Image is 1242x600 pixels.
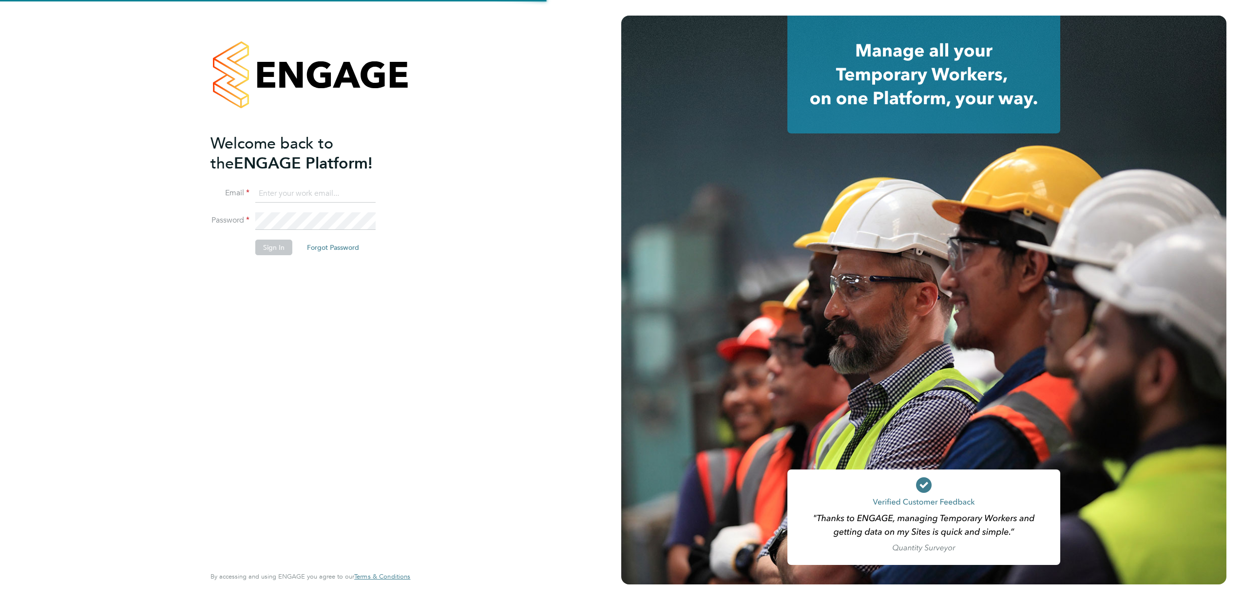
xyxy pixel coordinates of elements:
a: Terms & Conditions [354,573,410,581]
button: Sign In [255,240,292,255]
h2: ENGAGE Platform! [210,133,401,173]
label: Email [210,188,249,198]
input: Enter your work email... [255,185,376,203]
label: Password [210,215,249,225]
span: Welcome back to the [210,134,333,173]
span: By accessing and using ENGAGE you agree to our [210,572,410,581]
span: Terms & Conditions [354,572,410,581]
button: Forgot Password [299,240,367,255]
